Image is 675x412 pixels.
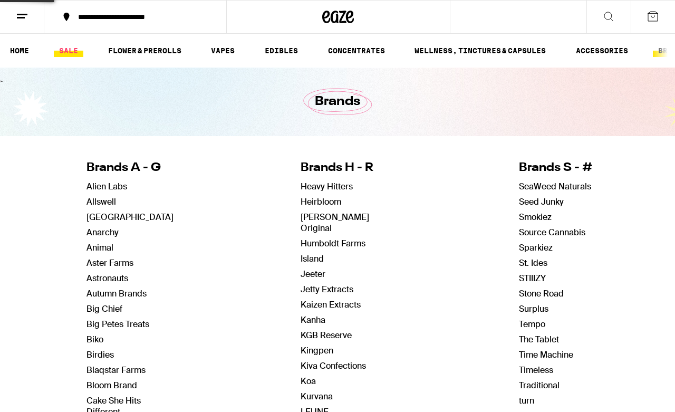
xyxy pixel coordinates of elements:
[86,303,122,314] a: Big Chief
[86,288,147,299] a: Autumn Brands
[86,319,149,330] a: Big Petes Treats
[86,212,173,223] a: [GEOGRAPHIC_DATA]
[301,238,365,249] a: Humboldt Farms
[301,299,361,310] a: Kaizen Extracts
[301,196,341,207] a: Heirbloom
[519,288,564,299] a: Stone Road
[206,44,240,57] a: VAPES
[6,7,76,16] span: Hi. Need any help?
[571,44,633,57] a: ACCESSORIES
[519,160,593,176] h4: Brands S - #
[301,284,353,295] a: Jetty Extracts
[519,212,552,223] a: Smokiez
[301,360,366,371] a: Kiva Confections
[301,160,392,176] h4: Brands H - R
[86,242,113,253] a: Animal
[519,380,560,391] a: Traditional
[86,380,137,391] a: Bloom Brand
[323,44,390,57] a: CONCENTRATES
[86,196,116,207] a: Allswell
[301,212,369,234] a: [PERSON_NAME] Original
[315,93,360,111] h1: Brands
[519,303,548,314] a: Surplus
[301,269,325,280] a: Jeeter
[86,227,119,238] a: Anarchy
[301,314,325,325] a: Kanha
[5,44,34,57] a: HOME
[519,227,585,238] a: Source Cannabis
[519,319,545,330] a: Tempo
[54,44,83,57] a: SALE
[86,365,146,376] a: Blaqstar Farms
[519,365,553,376] a: Timeless
[519,242,553,253] a: Sparkiez
[519,273,546,284] a: STIIIZY
[301,376,316,387] a: Koa
[301,181,353,192] a: Heavy Hitters
[519,181,591,192] a: SeaWeed Naturals
[86,181,127,192] a: Alien Labs
[86,257,133,269] a: Aster Farms
[86,349,114,360] a: Birdies
[86,160,173,176] h4: Brands A - G
[301,391,333,402] a: Kurvana
[301,330,352,341] a: KGB Reserve
[259,44,303,57] a: EDIBLES
[519,196,564,207] a: Seed Junky
[409,44,551,57] a: WELLNESS, TINCTURES & CAPSULES
[519,257,547,269] a: St. Ides
[519,334,559,345] a: The Tablet
[519,395,534,406] a: turn
[86,273,128,284] a: Astronauts
[86,334,103,345] a: Biko
[103,44,187,57] a: FLOWER & PREROLLS
[301,345,333,356] a: Kingpen
[301,253,324,264] a: Island
[519,349,573,360] a: Time Machine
